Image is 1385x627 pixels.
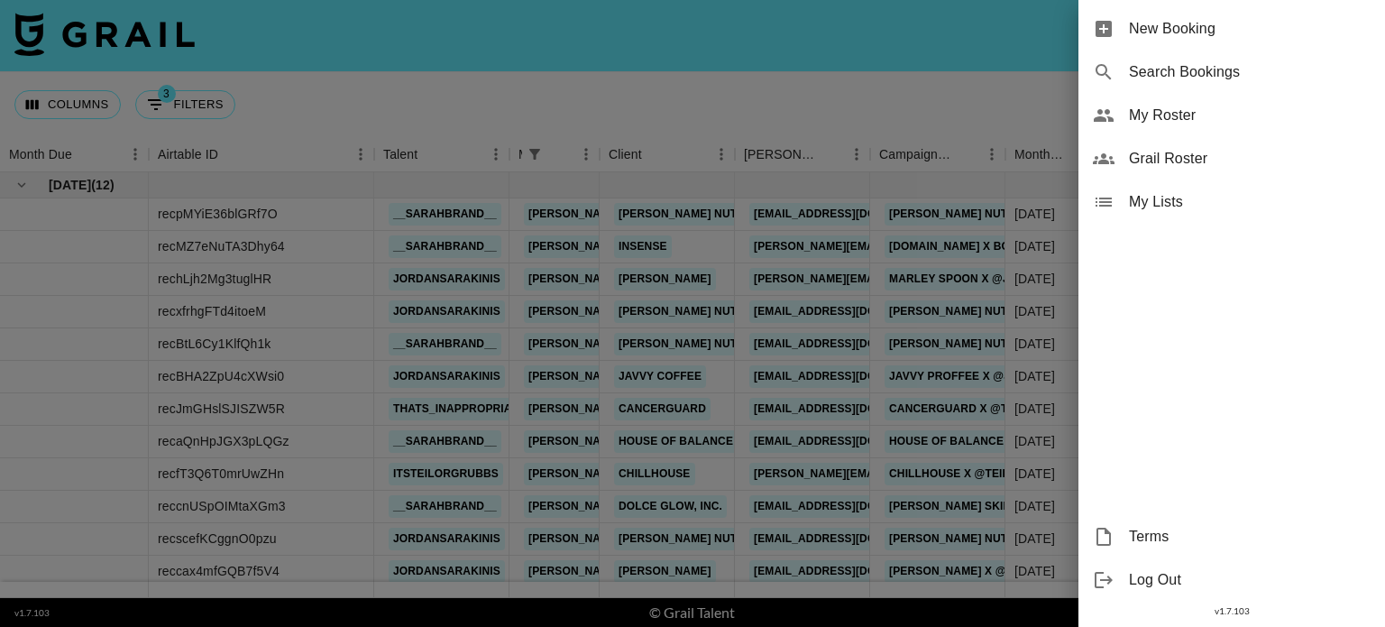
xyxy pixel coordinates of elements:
[1078,515,1385,558] div: Terms
[1129,18,1371,40] span: New Booking
[1129,569,1371,591] span: Log Out
[1129,191,1371,213] span: My Lists
[1129,526,1371,548] span: Terms
[1129,105,1371,126] span: My Roster
[1078,7,1385,51] div: New Booking
[1078,558,1385,602] div: Log Out
[1129,61,1371,83] span: Search Bookings
[1129,148,1371,170] span: Grail Roster
[1078,51,1385,94] div: Search Bookings
[1078,602,1385,621] div: v 1.7.103
[1078,137,1385,180] div: Grail Roster
[1078,94,1385,137] div: My Roster
[1078,180,1385,224] div: My Lists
